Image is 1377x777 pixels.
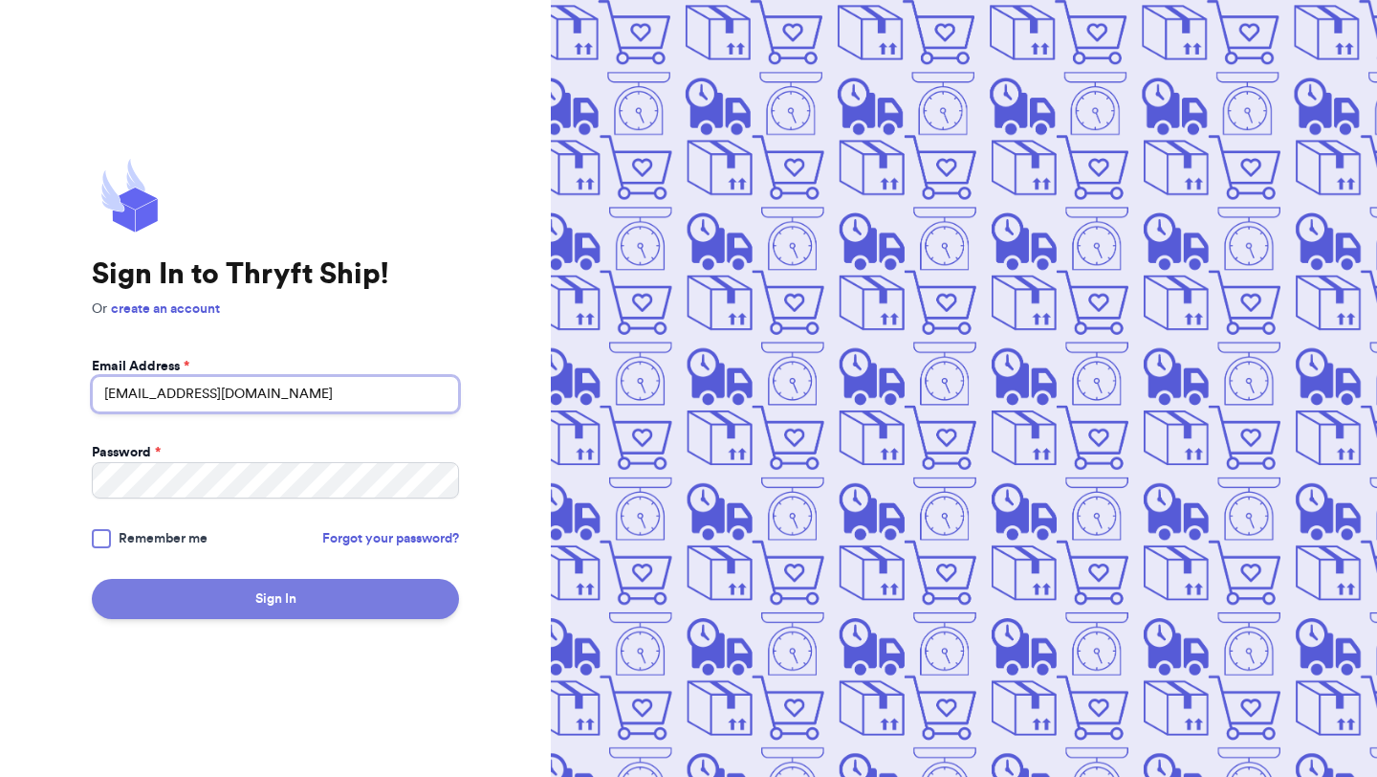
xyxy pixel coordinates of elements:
label: Email Address [92,357,189,376]
a: Forgot your password? [322,529,459,548]
label: Password [92,443,161,462]
span: Remember me [119,529,208,548]
button: Sign In [92,579,459,619]
p: Or [92,300,459,319]
a: create an account [111,302,220,316]
h1: Sign In to Thryft Ship! [92,257,459,292]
